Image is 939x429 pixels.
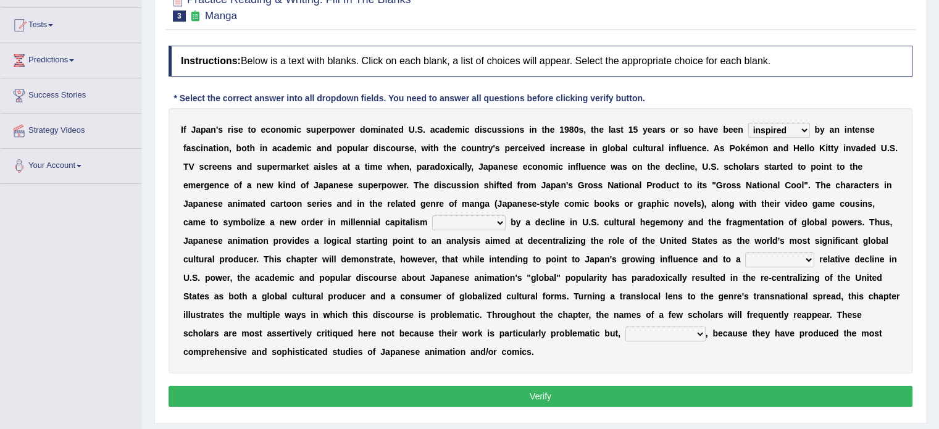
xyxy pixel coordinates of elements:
[306,162,309,172] b: t
[355,162,360,172] b: a
[352,125,355,135] b: r
[277,143,282,153] b: c
[575,143,580,153] b: s
[578,125,583,135] b: s
[280,162,288,172] b: m
[550,143,553,153] b: i
[675,125,678,135] b: r
[653,125,657,135] b: a
[276,125,282,135] b: n
[306,125,311,135] b: s
[702,143,707,153] b: e
[386,125,391,135] b: a
[825,143,828,153] b: i
[735,143,741,153] b: o
[828,143,831,153] b: t
[846,143,851,153] b: n
[373,143,378,153] b: d
[277,162,280,172] b: r
[241,162,247,172] b: n
[409,125,415,135] b: U
[380,125,386,135] b: n
[852,125,855,135] b: t
[740,143,745,153] b: k
[656,143,661,153] b: a
[602,143,607,153] b: g
[683,125,688,135] b: s
[504,143,510,153] b: p
[528,143,530,153] b: i
[557,143,562,153] b: c
[189,10,202,22] small: Exam occurring question
[393,125,398,135] b: e
[1,78,141,109] a: Success Stories
[340,125,347,135] b: w
[201,143,203,153] b: i
[219,143,224,153] b: o
[316,125,322,135] b: p
[370,125,378,135] b: m
[430,143,433,153] b: t
[506,125,509,135] b: i
[615,143,620,153] b: b
[446,143,452,153] b: h
[488,143,493,153] b: y
[870,143,876,153] b: d
[1,8,141,39] a: Tests
[336,143,342,153] b: p
[514,125,520,135] b: n
[211,125,216,135] b: n
[845,125,847,135] b: i
[423,125,425,135] b: .
[236,143,242,153] b: b
[502,125,507,135] b: s
[676,143,679,153] b: f
[750,143,757,153] b: m
[661,125,666,135] b: s
[196,125,201,135] b: a
[591,125,594,135] b: t
[720,143,725,153] b: s
[881,143,887,153] b: U
[304,143,307,153] b: i
[307,143,312,153] b: c
[487,125,492,135] b: c
[229,143,232,153] b: ,
[831,143,834,153] b: t
[227,162,232,172] b: s
[183,162,189,172] b: T
[286,125,294,135] b: m
[451,143,456,153] b: e
[292,143,297,153] b: e
[834,125,840,135] b: n
[819,143,825,153] b: K
[698,125,704,135] b: h
[462,125,465,135] b: i
[580,143,585,153] b: e
[378,143,381,153] b: i
[510,143,515,153] b: e
[443,143,446,153] b: t
[833,143,838,153] b: y
[607,143,610,153] b: l
[208,143,213,153] b: a
[523,143,528,153] b: e
[381,143,386,153] b: s
[559,125,564,135] b: 1
[661,143,664,153] b: l
[378,162,383,172] b: e
[267,162,272,172] b: p
[653,143,656,153] b: r
[518,143,523,153] b: c
[272,162,277,172] b: e
[186,143,191,153] b: a
[409,143,414,153] b: e
[633,143,638,153] b: c
[856,143,861,153] b: a
[247,143,250,153] b: t
[529,125,532,135] b: i
[360,125,365,135] b: d
[643,143,645,153] b: l
[829,125,834,135] b: a
[565,143,570,153] b: e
